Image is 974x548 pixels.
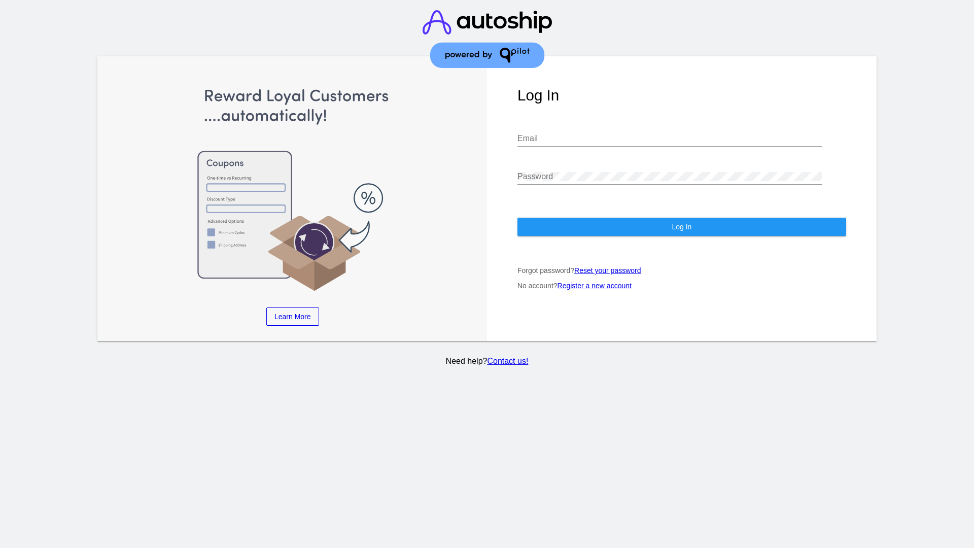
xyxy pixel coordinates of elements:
[274,313,311,321] span: Learn More
[672,223,691,231] span: Log In
[517,282,846,290] p: No account?
[517,87,846,104] h1: Log In
[96,357,879,366] p: Need help?
[574,266,641,275] a: Reset your password
[128,87,457,292] img: Apply Coupons Automatically to Scheduled Orders with QPilot
[517,134,822,143] input: Email
[517,218,846,236] button: Log In
[266,307,319,326] a: Learn More
[517,266,846,275] p: Forgot password?
[558,282,632,290] a: Register a new account
[487,357,528,365] a: Contact us!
